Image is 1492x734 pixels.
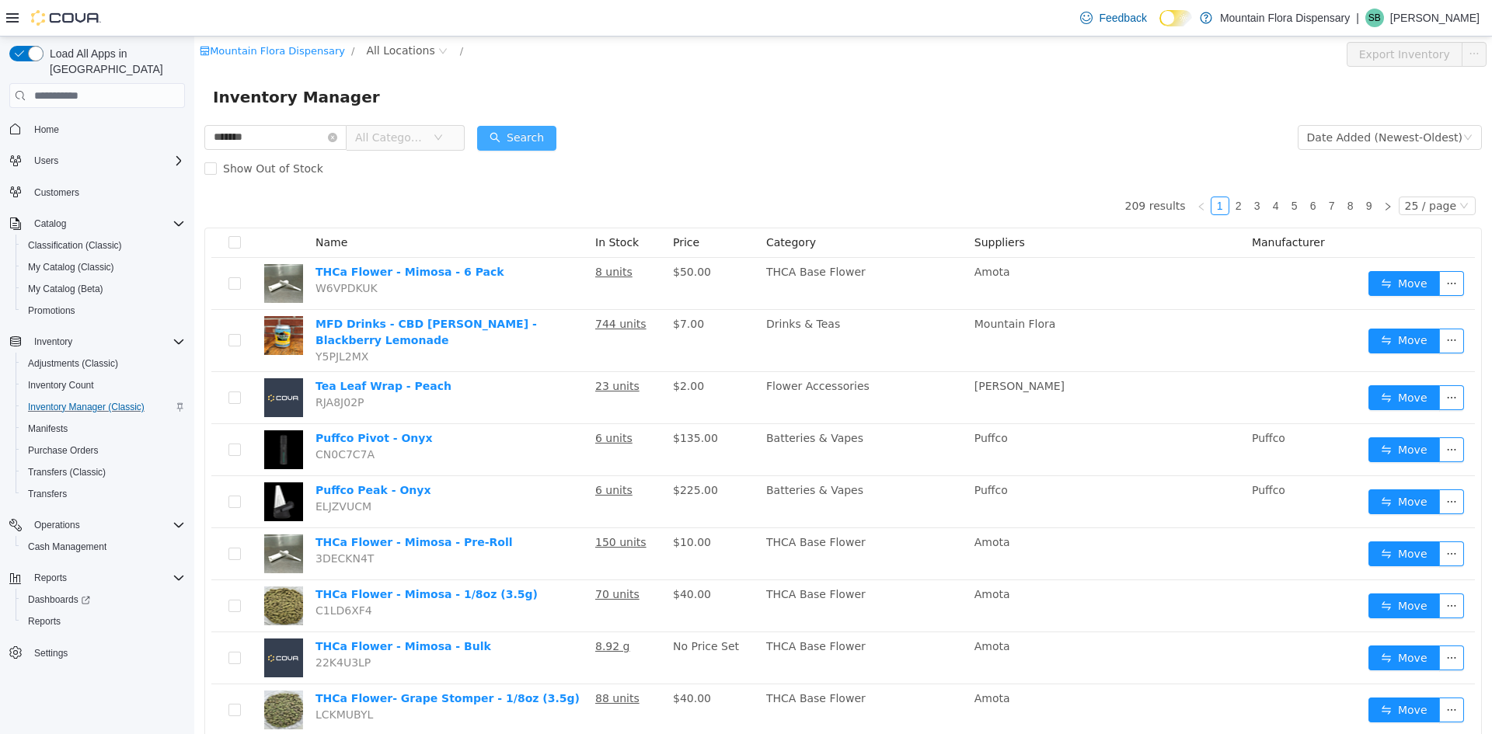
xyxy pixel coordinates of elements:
[70,342,109,381] img: Tea Leaf Wrap - Peach placeholder
[479,604,545,616] span: No Price Set
[28,593,90,606] span: Dashboards
[121,656,385,668] a: THCa Flower- Grape Stomper - 1/8oz (3.5g)
[401,281,452,294] u: 744 units
[479,229,517,242] span: $50.00
[23,126,135,138] span: Show Out of Stock
[1110,161,1128,178] a: 6
[479,395,524,408] span: $135.00
[22,398,185,416] span: Inventory Manager (Classic)
[121,551,343,564] a: THCa Flower - Mimosa - 1/8oz (3.5g)
[1058,200,1131,212] span: Manufacturer
[3,213,191,235] button: Catalog
[1148,161,1165,178] a: 8
[28,569,185,587] span: Reports
[28,151,64,170] button: Users
[1220,9,1350,27] p: Mountain Flora Dispensary
[22,419,185,438] span: Manifests
[28,379,94,391] span: Inventory Count
[22,590,96,609] a: Dashboards
[1058,395,1091,408] span: Puffco
[22,354,185,373] span: Adjustments (Classic)
[479,281,510,294] span: $7.00
[28,304,75,317] span: Promotions
[1245,349,1270,374] button: icon: ellipsis
[28,444,99,457] span: Purchase Orders
[16,536,191,558] button: Cash Management
[22,441,105,460] a: Purchase Orders
[28,332,78,351] button: Inventory
[121,281,343,310] a: MFD Drinks - CBD [PERSON_NAME] -Blackberry Lemonade
[28,423,68,435] span: Manifests
[283,89,362,114] button: icon: searchSearch
[22,236,128,255] a: Classification (Classic)
[22,612,185,631] span: Reports
[121,568,178,580] span: C1LD6XF4
[34,123,59,136] span: Home
[1269,96,1278,107] i: icon: down
[266,9,269,20] span: /
[1002,165,1012,175] i: icon: left
[34,186,79,199] span: Customers
[1390,9,1480,27] p: [PERSON_NAME]
[1245,505,1270,530] button: icon: ellipsis
[34,336,72,348] span: Inventory
[28,541,106,553] span: Cash Management
[16,256,191,278] button: My Catalog (Classic)
[22,441,185,460] span: Purchase Orders
[1174,557,1246,582] button: icon: swapMove
[121,229,310,242] a: THCa Flower - Mimosa - 6 Pack
[3,642,191,664] button: Settings
[19,48,195,73] span: Inventory Manager
[566,544,774,596] td: THCA Base Flower
[1245,661,1270,686] button: icon: ellipsis
[16,300,191,322] button: Promotions
[70,280,109,318] img: MFD Drinks - CBD Seltzer -Blackberry Lemonade hero shot
[780,656,816,668] span: Amota
[1174,292,1246,317] button: icon: swapMove
[1091,160,1110,179] li: 5
[1072,160,1091,179] li: 4
[31,10,101,26] img: Cova
[28,214,72,233] button: Catalog
[401,447,438,460] u: 6 units
[1152,5,1268,30] button: Export Inventory
[1110,160,1128,179] li: 6
[22,463,185,482] span: Transfers (Classic)
[28,214,185,233] span: Catalog
[1147,160,1166,179] li: 8
[34,647,68,659] span: Settings
[1174,505,1246,530] button: icon: swapMove
[22,419,74,438] a: Manifests
[34,572,67,584] span: Reports
[479,656,517,668] span: $40.00
[3,150,191,172] button: Users
[28,357,118,370] span: Adjustments (Classic)
[401,604,436,616] u: 8.92 g
[566,492,774,544] td: THCA Base Flower
[1174,453,1246,478] button: icon: swapMove
[1267,5,1292,30] button: icon: ellipsis
[1356,9,1359,27] p: |
[28,569,73,587] button: Reports
[401,343,445,356] u: 23 units
[157,9,160,20] span: /
[3,567,191,589] button: Reports
[28,643,185,663] span: Settings
[1035,160,1054,179] li: 2
[28,261,114,273] span: My Catalog (Classic)
[1129,161,1146,178] a: 7
[16,396,191,418] button: Inventory Manager (Classic)
[566,596,774,648] td: THCA Base Flower
[121,464,177,476] span: ELJZVUCM
[479,447,524,460] span: $225.00
[16,374,191,396] button: Inventory Count
[1166,160,1184,179] li: 9
[780,200,831,212] span: Suppliers
[566,648,774,700] td: THCA Base Flower
[121,245,183,258] span: W6VPDKUK
[22,485,73,503] a: Transfers
[1365,9,1384,27] div: Scott Burr
[780,281,862,294] span: Mountain Flora
[1016,160,1035,179] li: 1
[172,5,240,23] span: All Locations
